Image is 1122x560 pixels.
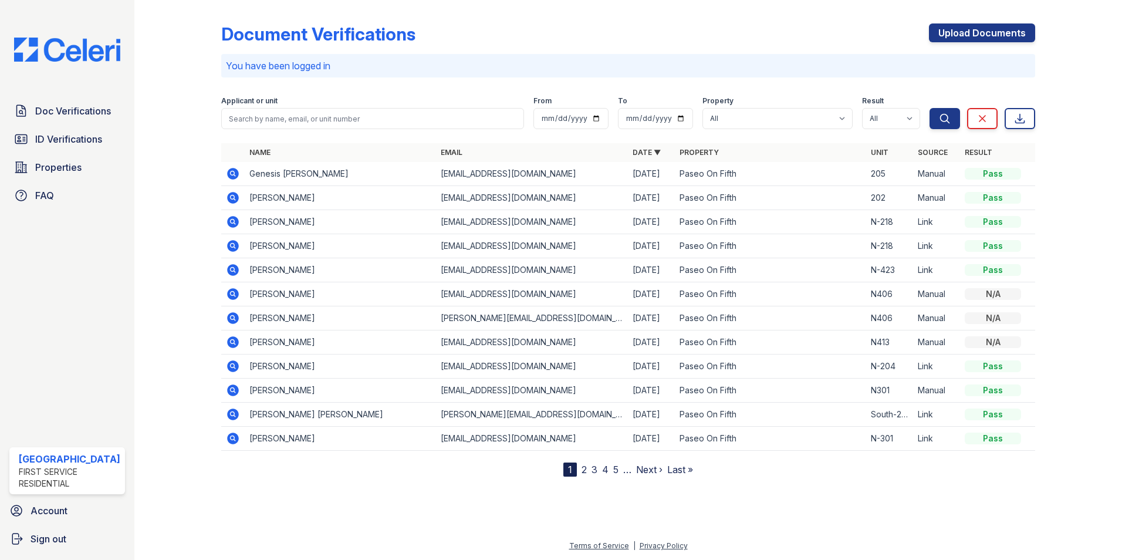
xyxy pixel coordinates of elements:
td: [DATE] [628,234,675,258]
a: FAQ [9,184,125,207]
span: Properties [35,160,82,174]
a: ID Verifications [9,127,125,151]
div: Pass [965,192,1021,204]
td: N301 [866,379,913,403]
a: 2 [582,464,587,475]
a: Doc Verifications [9,99,125,123]
p: You have been logged in [226,59,1031,73]
iframe: chat widget [1073,513,1110,548]
td: Link [913,427,960,451]
td: [PERSON_NAME] [245,379,437,403]
td: Manual [913,306,960,330]
td: Genesis [PERSON_NAME] [245,162,437,186]
div: Document Verifications [221,23,415,45]
a: Upload Documents [929,23,1035,42]
td: [DATE] [628,306,675,330]
div: N/A [965,288,1021,300]
a: Property [680,148,719,157]
td: N-218 [866,210,913,234]
td: Paseo On Fifth [675,403,867,427]
img: CE_Logo_Blue-a8612792a0a2168367f1c8372b55b34899dd931a85d93a1a3d3e32e68fde9ad4.png [5,38,130,62]
td: [PERSON_NAME][EMAIL_ADDRESS][DOMAIN_NAME] [436,403,628,427]
label: From [533,96,552,106]
td: [EMAIL_ADDRESS][DOMAIN_NAME] [436,162,628,186]
td: Paseo On Fifth [675,306,867,330]
div: Pass [965,360,1021,372]
td: [EMAIL_ADDRESS][DOMAIN_NAME] [436,282,628,306]
td: [DATE] [628,330,675,355]
span: Doc Verifications [35,104,111,118]
td: [DATE] [628,186,675,210]
td: Manual [913,379,960,403]
div: Pass [965,168,1021,180]
td: [EMAIL_ADDRESS][DOMAIN_NAME] [436,234,628,258]
td: Manual [913,186,960,210]
td: [PERSON_NAME] [PERSON_NAME] [245,403,437,427]
td: [EMAIL_ADDRESS][DOMAIN_NAME] [436,427,628,451]
td: 202 [866,186,913,210]
td: [PERSON_NAME] [245,186,437,210]
label: Result [862,96,884,106]
td: South-208 [866,403,913,427]
a: 5 [613,464,619,475]
span: Account [31,504,67,518]
td: Manual [913,162,960,186]
a: Sign out [5,527,130,551]
td: [EMAIL_ADDRESS][DOMAIN_NAME] [436,210,628,234]
td: [EMAIL_ADDRESS][DOMAIN_NAME] [436,258,628,282]
td: [DATE] [628,210,675,234]
td: [PERSON_NAME] [245,258,437,282]
div: N/A [965,312,1021,324]
td: Paseo On Fifth [675,186,867,210]
td: 205 [866,162,913,186]
a: Source [918,148,948,157]
div: Pass [965,409,1021,420]
a: 3 [592,464,597,475]
a: Privacy Policy [640,541,688,550]
td: [DATE] [628,427,675,451]
td: Manual [913,330,960,355]
div: First Service Residential [19,466,120,490]
td: Paseo On Fifth [675,282,867,306]
td: [DATE] [628,258,675,282]
td: [PERSON_NAME] [245,282,437,306]
td: Paseo On Fifth [675,210,867,234]
td: [PERSON_NAME] [245,306,437,330]
a: Properties [9,156,125,179]
a: Next › [636,464,663,475]
input: Search by name, email, or unit number [221,108,525,129]
td: [EMAIL_ADDRESS][DOMAIN_NAME] [436,355,628,379]
td: Paseo On Fifth [675,379,867,403]
td: N-423 [866,258,913,282]
span: ID Verifications [35,132,102,146]
td: Link [913,355,960,379]
td: Paseo On Fifth [675,427,867,451]
a: Terms of Service [569,541,629,550]
div: Pass [965,216,1021,228]
a: Result [965,148,992,157]
td: Link [913,258,960,282]
td: Paseo On Fifth [675,330,867,355]
td: N413 [866,330,913,355]
label: Applicant or unit [221,96,278,106]
span: … [623,463,631,477]
td: N-218 [866,234,913,258]
span: Sign out [31,532,66,546]
td: [PERSON_NAME][EMAIL_ADDRESS][DOMAIN_NAME] [436,306,628,330]
td: [EMAIL_ADDRESS][DOMAIN_NAME] [436,379,628,403]
div: [GEOGRAPHIC_DATA] [19,452,120,466]
td: [PERSON_NAME] [245,427,437,451]
a: 4 [602,464,609,475]
td: Paseo On Fifth [675,258,867,282]
td: [DATE] [628,162,675,186]
div: 1 [563,463,577,477]
td: Manual [913,282,960,306]
label: Property [702,96,734,106]
td: [PERSON_NAME] [245,355,437,379]
td: [EMAIL_ADDRESS][DOMAIN_NAME] [436,186,628,210]
td: N406 [866,282,913,306]
td: Link [913,210,960,234]
a: Date ▼ [633,148,661,157]
span: FAQ [35,188,54,203]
